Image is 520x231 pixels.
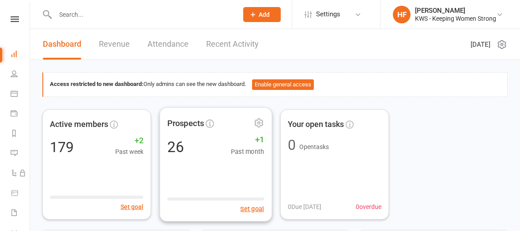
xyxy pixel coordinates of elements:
[53,8,232,21] input: Search...
[243,7,281,22] button: Add
[230,146,264,156] span: Past month
[50,118,108,131] span: Active members
[121,202,143,212] button: Set goal
[356,202,381,212] span: 0 overdue
[415,15,496,22] div: KWS - Keeping Women Strong
[147,29,188,60] a: Attendance
[11,184,30,204] a: Product Sales
[43,29,81,60] a: Dashboard
[11,45,30,65] a: Dashboard
[288,118,344,131] span: Your open tasks
[11,124,30,144] a: Reports
[50,140,74,154] div: 179
[259,11,270,18] span: Add
[50,81,143,87] strong: Access restricted to new dashboard:
[299,143,329,150] span: Open tasks
[115,134,143,147] span: +2
[230,133,264,146] span: +1
[167,116,204,130] span: Prospects
[115,147,143,156] span: Past week
[288,138,296,152] div: 0
[393,6,411,23] div: HF
[252,79,314,90] button: Enable general access
[471,39,490,50] span: [DATE]
[11,85,30,104] a: Calendar
[167,139,184,154] div: 26
[240,203,264,213] button: Set goal
[288,202,321,212] span: 0 Due [DATE]
[316,4,340,24] span: Settings
[206,29,259,60] a: Recent Activity
[415,7,496,15] div: [PERSON_NAME]
[11,104,30,124] a: Payments
[11,65,30,85] a: People
[50,79,501,90] div: Only admins can see the new dashboard.
[99,29,130,60] a: Revenue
